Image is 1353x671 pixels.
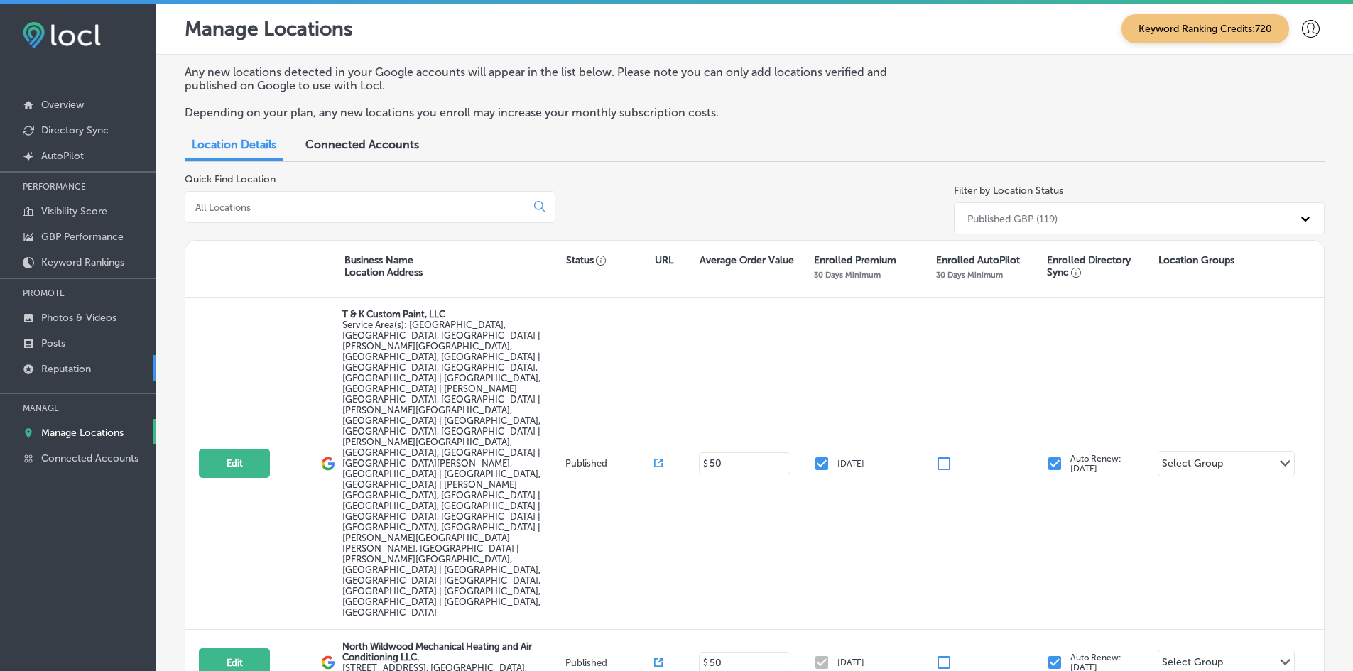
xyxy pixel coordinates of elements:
p: $ [703,459,708,469]
p: Location Groups [1158,254,1234,266]
p: URL [655,254,673,266]
button: Edit [199,449,270,478]
div: Select Group [1162,457,1223,474]
input: All Locations [194,201,523,214]
p: Photos & Videos [41,312,116,324]
p: 30 Days Minimum [936,270,1003,280]
p: Manage Locations [185,17,353,40]
p: Published [565,458,654,469]
p: $ [703,658,708,667]
p: GBP Performance [41,231,124,243]
img: logo [321,655,335,670]
label: Quick Find Location [185,173,276,185]
p: [DATE] [837,459,864,469]
span: Keyword Ranking Credits: 720 [1121,14,1289,43]
p: T & K Custom Paint, LLC [342,309,561,320]
p: Posts [41,337,65,349]
p: Enrolled Premium [814,254,896,266]
div: Published GBP (119) [967,212,1058,224]
p: Overview [41,99,84,111]
p: Reputation [41,363,91,375]
img: logo [321,457,335,471]
p: Keyword Rankings [41,256,124,268]
label: Filter by Location Status [954,185,1063,197]
p: Any new locations detected in your Google accounts will appear in the list below. Please note you... [185,65,925,92]
p: North Wildwood Mechanical Heating and Air Conditioning LLC. [342,641,561,662]
p: Manage Locations [41,427,124,439]
p: [DATE] [837,658,864,667]
p: Published [565,658,654,668]
p: Depending on your plan, any new locations you enroll may increase your monthly subscription costs. [185,106,925,119]
p: Auto Renew: [DATE] [1070,454,1121,474]
p: Enrolled Directory Sync [1047,254,1151,278]
p: Directory Sync [41,124,109,136]
p: Visibility Score [41,205,107,217]
p: AutoPilot [41,150,84,162]
p: Business Name Location Address [344,254,423,278]
p: Average Order Value [700,254,794,266]
p: Connected Accounts [41,452,138,464]
p: Enrolled AutoPilot [936,254,1020,266]
span: Location Details [192,138,276,151]
p: 30 Days Minimum [814,270,881,280]
span: Connected Accounts [305,138,419,151]
span: Nocatee, FL, USA | Asbury Lake, FL, USA | Jacksonville, FL, USA | Lawtey, FL 32058, USA | Starke,... [342,320,540,618]
p: Status [566,254,655,266]
img: fda3e92497d09a02dc62c9cd864e3231.png [23,22,101,48]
